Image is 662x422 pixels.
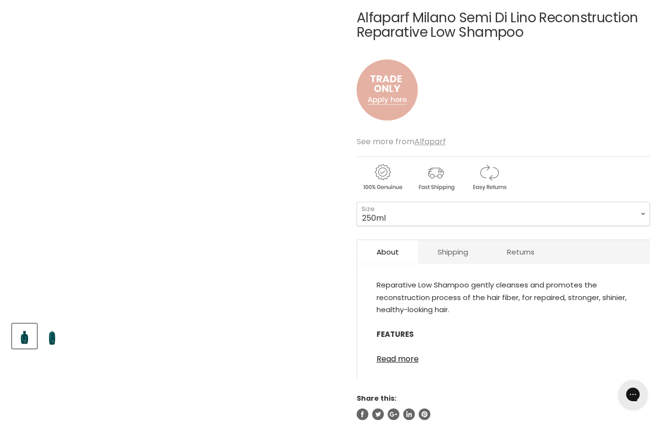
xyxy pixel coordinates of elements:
[357,240,418,264] a: About
[357,394,650,420] aside: Share this:
[41,325,63,347] img: Alfaparf Milano Semi Di Lino Reconstruction Reparative Low Shampoo
[357,11,650,41] h1: Alfaparf Milano Semi Di Lino Reconstruction Reparative Low Shampoo
[414,136,446,147] a: Alfaparf
[488,240,554,264] a: Returns
[396,348,630,361] li: Vegan formula*
[357,393,396,403] span: Share this:
[614,377,652,412] iframe: Gorgias live chat messenger
[377,349,630,363] a: Read more
[357,136,446,147] span: See more from
[418,240,488,264] a: Shipping
[357,163,408,192] img: genuine.gif
[357,50,418,130] img: to.png
[377,329,414,339] strong: FEATURES
[13,325,36,347] img: Alfaparf Milano Semi Di Lino Reconstruction Reparative Low Shampoo
[11,321,342,348] div: Product thumbnails
[463,163,515,192] img: returns.gif
[377,279,630,316] div: Reparative Low Shampoo gently cleanses and promotes the reconstruction process of the hair fiber,...
[410,163,461,192] img: shipping.gif
[12,324,37,348] button: Alfaparf Milano Semi Di Lino Reconstruction Reparative Low Shampoo
[40,324,64,348] button: Alfaparf Milano Semi Di Lino Reconstruction Reparative Low Shampoo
